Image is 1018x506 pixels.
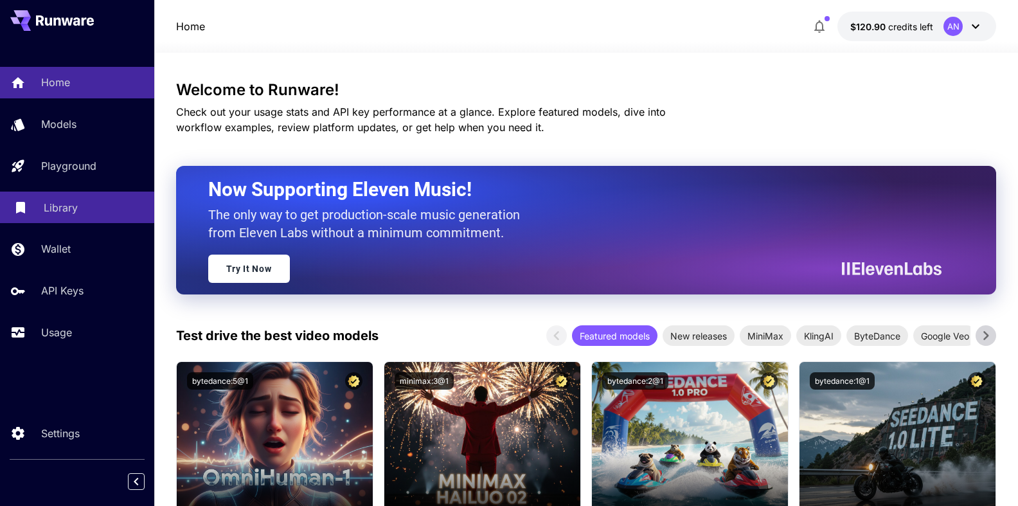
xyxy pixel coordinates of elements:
p: Usage [41,325,72,340]
span: Featured models [572,329,657,343]
h2: Now Supporting Eleven Music! [208,177,933,202]
p: Home [41,75,70,90]
p: Library [44,200,78,215]
button: Certified Model – Vetted for best performance and includes a commercial license. [345,372,362,390]
span: New releases [663,329,735,343]
span: MiniMax [740,329,791,343]
p: API Keys [41,283,84,298]
button: $120.89522AN [837,12,996,41]
button: bytedance:1@1 [810,372,875,390]
span: Google Veo [913,329,977,343]
p: Playground [41,158,96,174]
div: New releases [663,325,735,346]
p: Models [41,116,76,132]
button: bytedance:5@1 [187,372,253,390]
p: Test drive the best video models [176,326,379,345]
span: credits left [888,21,933,32]
div: Google Veo [913,325,977,346]
span: ByteDance [846,329,908,343]
div: ByteDance [846,325,908,346]
button: Certified Model – Vetted for best performance and includes a commercial license. [553,372,570,390]
nav: breadcrumb [176,19,205,34]
button: Collapse sidebar [128,473,145,490]
h3: Welcome to Runware! [176,81,997,99]
div: KlingAI [796,325,841,346]
a: Home [176,19,205,34]
button: Certified Model – Vetted for best performance and includes a commercial license. [968,372,985,390]
button: bytedance:2@1 [602,372,668,390]
div: Featured models [572,325,657,346]
p: The only way to get production-scale music generation from Eleven Labs without a minimum commitment. [208,206,530,242]
a: Try It Now [208,255,290,283]
span: $120.90 [850,21,888,32]
p: Settings [41,426,80,441]
div: MiniMax [740,325,791,346]
div: $120.89522 [850,20,933,33]
span: Check out your usage stats and API key performance at a glance. Explore featured models, dive int... [176,105,666,134]
button: minimax:3@1 [395,372,454,390]
div: AN [943,17,963,36]
span: KlingAI [796,329,841,343]
div: Collapse sidebar [138,470,154,493]
button: Certified Model – Vetted for best performance and includes a commercial license. [760,372,778,390]
p: Wallet [41,241,71,257]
